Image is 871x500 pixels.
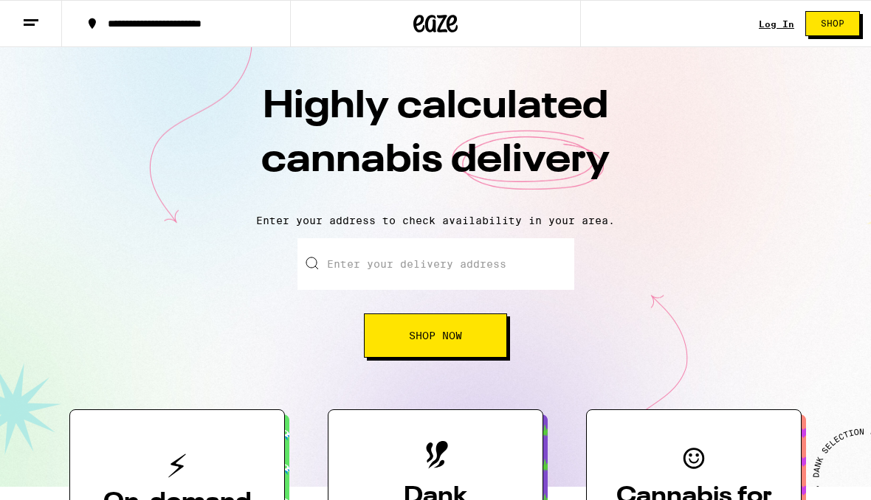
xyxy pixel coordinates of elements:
p: Enter your address to check availability in your area. [15,215,856,226]
span: Shop Now [409,330,462,341]
a: Shop [794,11,871,36]
input: Enter your delivery address [297,238,574,290]
span: Shop [821,19,844,28]
h1: Highly calculated cannabis delivery [177,80,694,203]
button: Shop Now [364,313,507,358]
a: Log In [759,19,794,29]
button: Shop [805,11,860,36]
